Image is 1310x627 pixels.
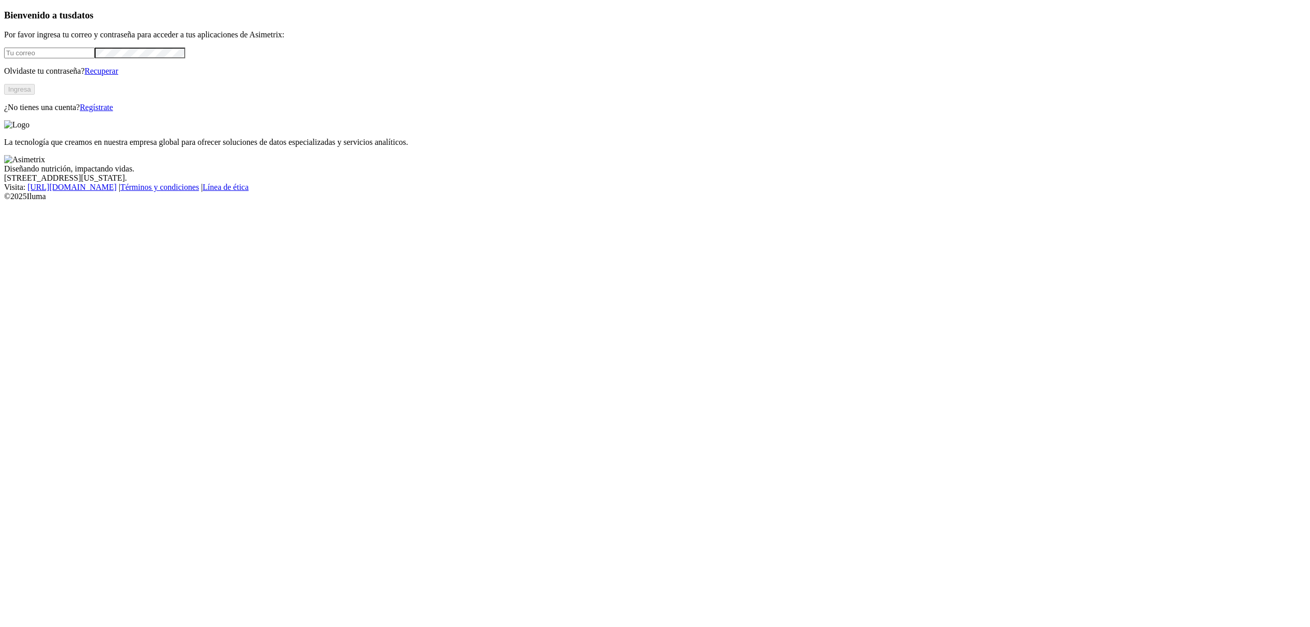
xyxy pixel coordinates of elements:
[4,103,1306,112] p: ¿No tienes una cuenta?
[4,155,45,164] img: Asimetrix
[4,164,1306,174] div: Diseñando nutrición, impactando vidas.
[28,183,117,191] a: [URL][DOMAIN_NAME]
[4,183,1306,192] div: Visita : | |
[4,48,95,58] input: Tu correo
[4,10,1306,21] h3: Bienvenido a tus
[4,120,30,129] img: Logo
[4,138,1306,147] p: La tecnología que creamos en nuestra empresa global para ofrecer soluciones de datos especializad...
[4,192,1306,201] div: © 2025 Iluma
[4,67,1306,76] p: Olvidaste tu contraseña?
[203,183,249,191] a: Línea de ética
[120,183,199,191] a: Términos y condiciones
[80,103,113,112] a: Regístrate
[4,30,1306,39] p: Por favor ingresa tu correo y contraseña para acceder a tus aplicaciones de Asimetrix:
[4,84,35,95] button: Ingresa
[84,67,118,75] a: Recuperar
[72,10,94,20] span: datos
[4,174,1306,183] div: [STREET_ADDRESS][US_STATE].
